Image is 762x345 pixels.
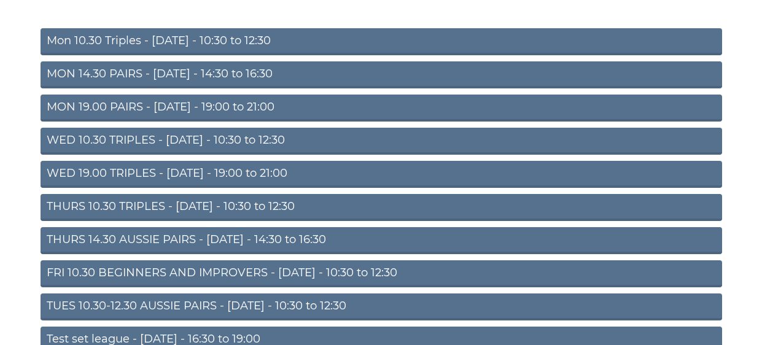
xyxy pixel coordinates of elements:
[41,227,722,254] a: THURS 14.30 AUSSIE PAIRS - [DATE] - 14:30 to 16:30
[41,128,722,155] a: WED 10.30 TRIPLES - [DATE] - 10:30 to 12:30
[41,95,722,122] a: MON 19.00 PAIRS - [DATE] - 19:00 to 21:00
[41,293,722,320] a: TUES 10.30-12.30 AUSSIE PAIRS - [DATE] - 10:30 to 12:30
[41,28,722,55] a: Mon 10.30 Triples - [DATE] - 10:30 to 12:30
[41,161,722,188] a: WED 19.00 TRIPLES - [DATE] - 19:00 to 21:00
[41,61,722,88] a: MON 14.30 PAIRS - [DATE] - 14:30 to 16:30
[41,260,722,287] a: FRI 10.30 BEGINNERS AND IMPROVERS - [DATE] - 10:30 to 12:30
[41,194,722,221] a: THURS 10.30 TRIPLES - [DATE] - 10:30 to 12:30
